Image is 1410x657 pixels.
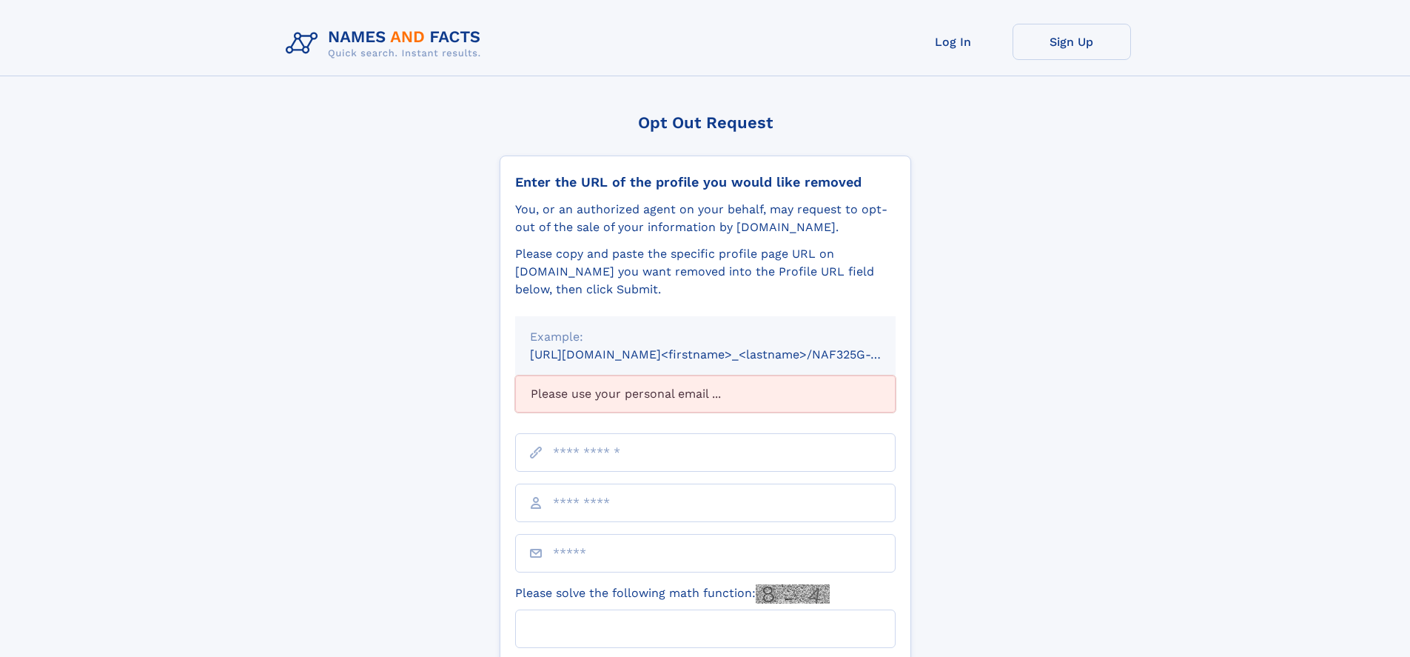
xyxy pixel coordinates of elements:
div: Please copy and paste the specific profile page URL on [DOMAIN_NAME] you want removed into the Pr... [515,245,896,299]
div: Please use your personal email ... [515,376,896,413]
img: Logo Names and Facts [280,24,493,64]
a: Log In [894,24,1013,60]
small: [URL][DOMAIN_NAME]<firstname>_<lastname>/NAF325G-xxxxxxxx [530,347,924,361]
div: Example: [530,328,881,346]
div: Opt Out Request [500,113,911,132]
a: Sign Up [1013,24,1131,60]
div: You, or an authorized agent on your behalf, may request to opt-out of the sale of your informatio... [515,201,896,236]
label: Please solve the following math function: [515,584,830,604]
div: Enter the URL of the profile you would like removed [515,174,896,190]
